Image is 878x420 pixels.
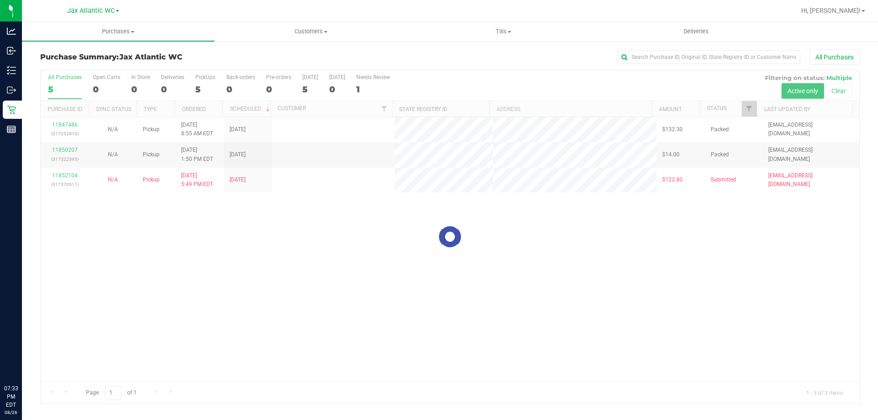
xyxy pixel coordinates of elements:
iframe: Resource center [9,347,37,374]
button: All Purchases [809,49,860,65]
inline-svg: Inventory [7,66,16,75]
a: Deliveries [600,22,792,41]
span: Hi, [PERSON_NAME]! [801,7,861,14]
span: Tills [407,27,599,36]
inline-svg: Inbound [7,46,16,55]
a: Tills [407,22,600,41]
p: 07:33 PM EDT [4,384,18,409]
p: 08/26 [4,409,18,416]
input: Search Purchase ID, Original ID, State Registry ID or Customer Name... [617,50,800,64]
span: Customers [215,27,407,36]
inline-svg: Reports [7,125,16,134]
span: Purchases [22,27,214,36]
inline-svg: Analytics [7,27,16,36]
span: Jax Atlantic WC [67,7,115,15]
span: Deliveries [671,27,721,36]
inline-svg: Retail [7,105,16,114]
a: Purchases [22,22,214,41]
h3: Purchase Summary: [40,53,313,61]
inline-svg: Outbound [7,85,16,95]
a: Customers [214,22,407,41]
span: Jax Atlantic WC [119,53,182,61]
